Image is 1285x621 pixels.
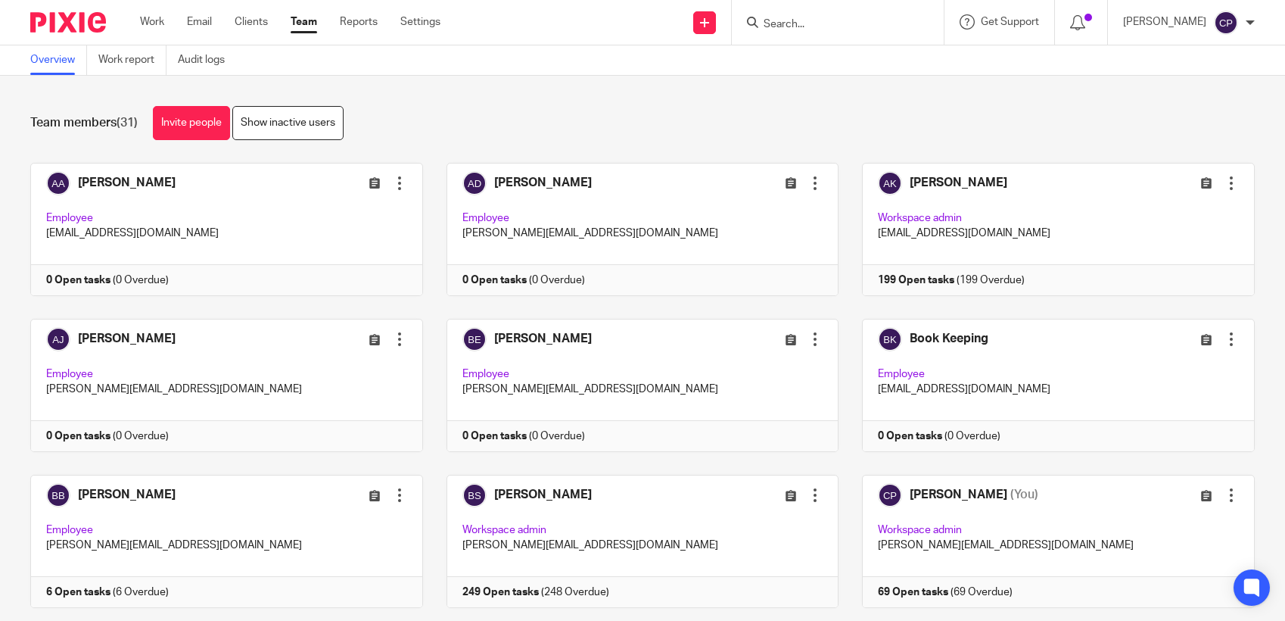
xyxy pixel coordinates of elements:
[30,12,106,33] img: Pixie
[178,45,236,75] a: Audit logs
[30,115,138,131] h1: Team members
[235,14,268,30] a: Clients
[187,14,212,30] a: Email
[153,106,230,140] a: Invite people
[98,45,166,75] a: Work report
[400,14,440,30] a: Settings
[30,45,87,75] a: Overview
[117,117,138,129] span: (31)
[1214,11,1238,35] img: svg%3E
[291,14,317,30] a: Team
[140,14,164,30] a: Work
[1123,14,1206,30] p: [PERSON_NAME]
[762,18,898,32] input: Search
[981,17,1039,27] span: Get Support
[232,106,344,140] a: Show inactive users
[340,14,378,30] a: Reports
